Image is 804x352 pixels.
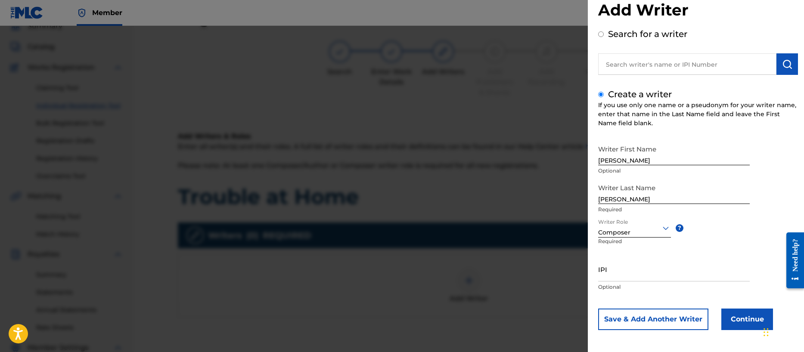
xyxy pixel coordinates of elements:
img: Top Rightsholder [77,8,87,18]
input: Search writer's name or IPI Number [598,53,776,75]
label: Create a writer [608,89,672,99]
label: Search for a writer [608,29,687,39]
button: Save & Add Another Writer [598,309,708,330]
img: MLC Logo [10,6,43,19]
p: Optional [598,283,750,291]
span: ? [676,224,683,232]
div: If you use only one name or a pseudonym for your writer name, enter that name in the Last Name fi... [598,101,798,128]
p: Optional [598,167,750,175]
iframe: Chat Widget [761,311,804,352]
p: Required [598,238,632,257]
img: Search Works [782,59,792,69]
button: Continue [721,309,773,330]
iframe: Resource Center [780,226,804,295]
p: Required [598,206,750,213]
div: Drag [764,319,769,345]
span: Member [92,8,122,18]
